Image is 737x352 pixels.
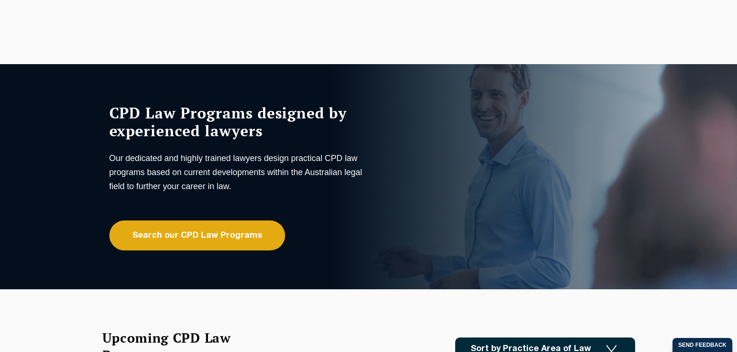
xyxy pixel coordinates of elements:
[109,151,366,193] p: Our dedicated and highly trained lawyers design practical CPD law programs based on current devel...
[109,104,366,139] h1: CPD Law Programs designed by experienced lawyers
[109,220,285,250] a: Search our CPD Law Programs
